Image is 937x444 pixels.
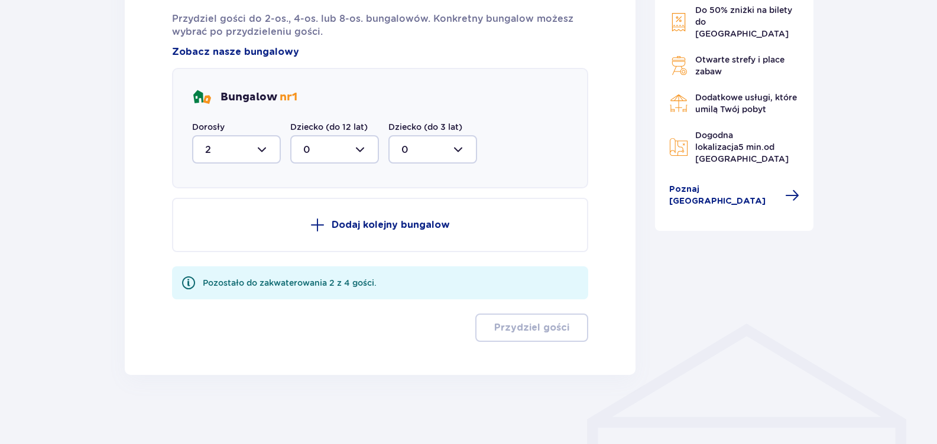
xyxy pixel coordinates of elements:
button: Dodaj kolejny bungalow [172,198,589,252]
span: 5 min. [738,142,764,152]
img: bungalows Icon [192,88,211,107]
button: Przydziel gości [475,314,588,342]
span: Do 50% zniżki na bilety do [GEOGRAPHIC_DATA] [695,5,792,38]
span: Otwarte strefy i place zabaw [695,55,784,76]
label: Dziecko (do 12 lat) [290,121,368,133]
p: Przydziel gości [494,321,569,334]
a: Poznaj [GEOGRAPHIC_DATA] [669,184,799,207]
p: Przydziel gości do 2-os., 4-os. lub 8-os. bungalowów. Konkretny bungalow możesz wybrać po przydzi... [172,12,589,38]
a: Zobacz nasze bungalowy [172,45,299,58]
p: Dodaj kolejny bungalow [332,218,450,231]
label: Dziecko (do 3 lat) [388,121,462,133]
p: Bungalow [221,90,297,105]
label: Dorosły [192,121,225,133]
img: Restaurant Icon [669,94,688,113]
span: nr 1 [280,90,297,104]
img: Map Icon [669,138,688,156]
div: Pozostało do zakwaterowania 2 z 4 gości. [203,277,377,289]
img: Grill Icon [669,56,688,75]
img: Discount Icon [669,12,688,32]
span: Poznaj [GEOGRAPHIC_DATA] [669,184,778,207]
span: Dogodna lokalizacja od [GEOGRAPHIC_DATA] [695,130,789,164]
span: Dodatkowe usługi, które umilą Twój pobyt [695,93,797,114]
